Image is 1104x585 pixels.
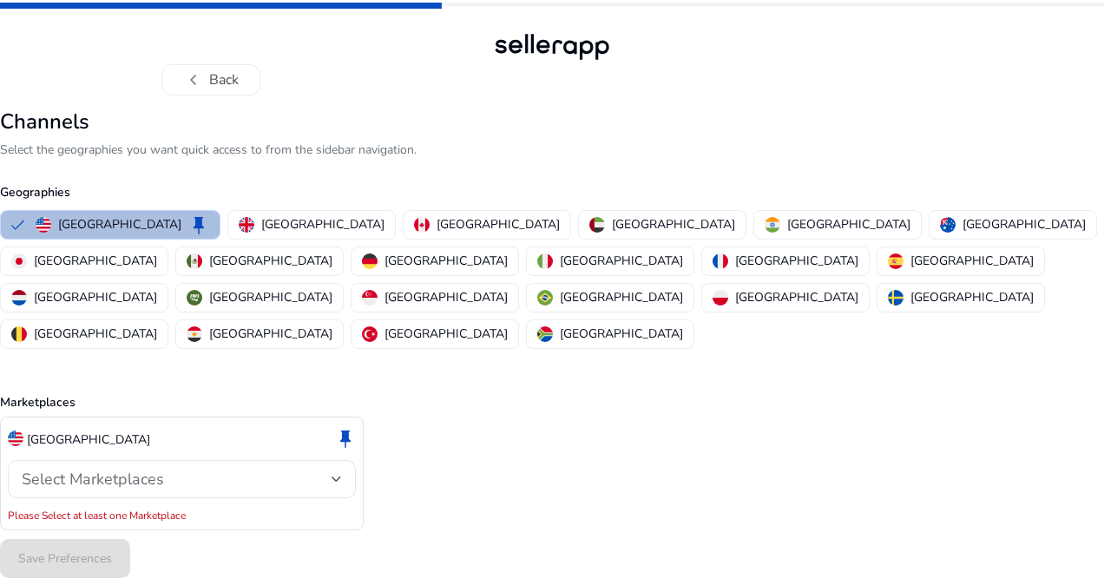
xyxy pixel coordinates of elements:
img: au.svg [940,217,956,233]
p: [GEOGRAPHIC_DATA] [910,288,1034,306]
p: [GEOGRAPHIC_DATA] [384,288,508,306]
p: [GEOGRAPHIC_DATA] [384,325,508,343]
p: [GEOGRAPHIC_DATA] [209,325,332,343]
p: [GEOGRAPHIC_DATA] [787,215,910,233]
p: [GEOGRAPHIC_DATA] [261,215,384,233]
img: br.svg [537,290,553,306]
p: [GEOGRAPHIC_DATA] [209,252,332,270]
span: Select Marketplaces [22,469,164,490]
p: [GEOGRAPHIC_DATA] [34,288,157,306]
img: sg.svg [362,290,378,306]
span: chevron_left [183,69,204,90]
img: se.svg [888,290,904,306]
img: us.svg [36,217,51,233]
p: [GEOGRAPHIC_DATA] [384,252,508,270]
button: chevron_leftBack [161,64,260,95]
p: [GEOGRAPHIC_DATA] [560,288,683,306]
p: [GEOGRAPHIC_DATA] [437,215,560,233]
p: [GEOGRAPHIC_DATA] [612,215,735,233]
img: de.svg [362,253,378,269]
img: za.svg [537,326,553,342]
img: be.svg [11,326,27,342]
p: [GEOGRAPHIC_DATA] [910,252,1034,270]
p: [GEOGRAPHIC_DATA] [34,325,157,343]
img: mx.svg [187,253,202,269]
p: [GEOGRAPHIC_DATA] [560,252,683,270]
img: eg.svg [187,326,202,342]
img: nl.svg [11,290,27,306]
img: uk.svg [239,217,254,233]
p: [GEOGRAPHIC_DATA] [735,252,858,270]
img: ca.svg [414,217,430,233]
img: tr.svg [362,326,378,342]
p: [GEOGRAPHIC_DATA] [209,288,332,306]
img: fr.svg [713,253,728,269]
mat-error: Please Select at least one Marketplace [8,505,356,523]
img: sa.svg [187,290,202,306]
span: keep [335,428,356,449]
p: [GEOGRAPHIC_DATA] [58,215,181,233]
img: us.svg [8,431,23,446]
p: [GEOGRAPHIC_DATA] [27,431,150,449]
span: keep [188,214,209,235]
img: jp.svg [11,253,27,269]
p: [GEOGRAPHIC_DATA] [963,215,1086,233]
p: [GEOGRAPHIC_DATA] [735,288,858,306]
img: pl.svg [713,290,728,306]
img: ae.svg [589,217,605,233]
img: in.svg [765,217,780,233]
p: [GEOGRAPHIC_DATA] [560,325,683,343]
img: it.svg [537,253,553,269]
img: es.svg [888,253,904,269]
p: [GEOGRAPHIC_DATA] [34,252,157,270]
